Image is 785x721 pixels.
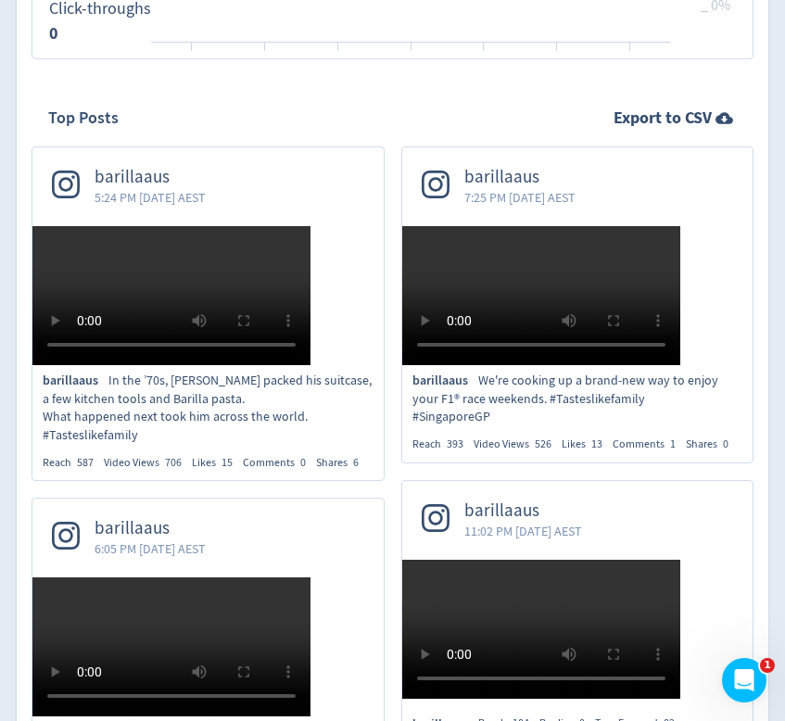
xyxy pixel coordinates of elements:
[670,436,676,451] span: 1
[412,372,743,426] p: We're cooking up a brand-new way to enjoy your F1® race weekends. #Tasteslikefamily #SingaporeGP
[464,500,582,522] span: barillaaus
[192,455,243,471] div: Likes
[95,518,206,539] span: barillaaus
[95,539,206,558] span: 6:05 PM [DATE] AEST
[49,22,58,44] strong: 0
[464,522,582,540] span: 11:02 PM [DATE] AEST
[316,455,369,471] div: Shares
[327,49,349,62] text: 26/09
[464,188,576,207] span: 7:25 PM [DATE] AEST
[464,167,576,188] span: barillaaus
[722,658,766,702] iframe: Intercom live chat
[546,49,568,62] text: 29/09
[300,455,306,470] span: 0
[614,107,712,130] strong: Export to CSV
[723,436,728,451] span: 0
[473,49,495,62] text: 28/09
[535,436,551,451] span: 526
[95,188,206,207] span: 5:24 PM [DATE] AEST
[43,455,104,471] div: Reach
[104,455,192,471] div: Video Views
[95,167,206,188] span: barillaaus
[760,658,775,673] span: 1
[412,372,478,390] span: barillaaus
[402,147,753,452] a: barillaaus7:25 PM [DATE] AESTbarillaausWe're cooking up a brand-new way to enjoy your F1® race we...
[181,49,203,62] text: 24/09
[474,436,562,452] div: Video Views
[412,436,474,452] div: Reach
[353,455,359,470] span: 6
[32,147,384,470] a: barillaaus5:24 PM [DATE] AESTbarillaausIn the ’70s, [PERSON_NAME] packed his suitcase, a few kitc...
[43,372,374,444] p: In the ’70s, [PERSON_NAME] packed his suitcase, a few kitchen tools and Barilla pasta. What happe...
[243,455,316,471] div: Comments
[48,107,119,130] h2: Top Posts
[562,436,613,452] div: Likes
[447,436,463,451] span: 393
[686,436,739,452] div: Shares
[222,455,233,470] span: 15
[165,455,182,470] span: 706
[77,455,94,470] span: 587
[591,436,602,451] span: 13
[43,372,108,390] span: barillaaus
[613,436,686,452] div: Comments
[400,49,423,62] text: 27/09
[619,49,641,62] text: 30/09
[254,49,276,62] text: 25/09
